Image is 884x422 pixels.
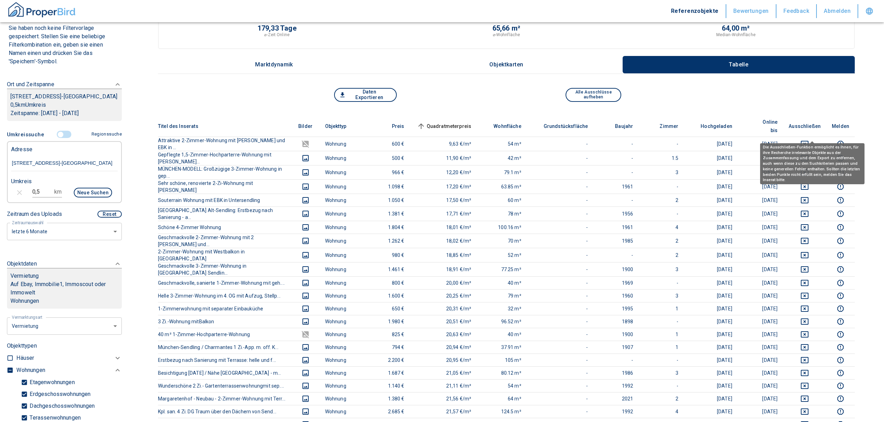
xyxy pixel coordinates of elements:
[832,305,849,313] button: report this listing
[410,341,477,354] td: 20,94 €/m²
[684,328,738,341] td: [DATE]
[158,262,292,276] th: Geschmackvolle 3-Zimmer-Wohnung in [GEOGRAPHIC_DATA] Sendlin...
[726,4,776,18] button: Bewertungen
[319,206,365,221] td: Wohnung
[10,109,118,117] p: Zeitspanne: [DATE] - [DATE]
[527,194,594,206] td: -
[760,143,865,184] div: Die Ausschließen-Funktion ermöglicht es Ihnen, für ihre Recherche irrelevante Objekte aus der Zus...
[664,4,726,18] button: Referenzobjekte
[477,194,527,206] td: 60 m²
[297,196,314,204] button: images
[410,248,477,262] td: 18,85 €/m²
[319,262,365,276] td: Wohnung
[477,276,527,289] td: 40 m²
[297,292,314,300] button: images
[826,116,855,137] th: Melden
[158,234,292,248] th: Geschmackvolle 2-Zimmer-Wohnung mit 2 [PERSON_NAME] und...
[477,137,527,151] td: 54 m²
[832,265,849,274] button: report this listing
[684,179,738,194] td: [DATE]
[776,4,817,18] button: Feedback
[527,328,594,341] td: -
[684,221,738,234] td: [DATE]
[639,341,684,354] td: 1
[11,177,32,186] p: Umkreis
[593,179,639,194] td: 1961
[738,179,783,194] td: [DATE]
[789,407,821,416] button: deselect this listing
[410,165,477,179] td: 12,20 €/m²
[325,122,357,130] span: Objekttyp
[297,395,314,403] button: images
[527,221,594,234] td: -
[410,179,477,194] td: 17,20 €/m²
[410,354,477,366] td: 20,95 €/m²
[789,356,821,364] button: deselect this listing
[9,24,120,66] p: Sie haben noch keine Filtervorlage gespeichert. Stellen Sie eine beliebige Filterkombination ein,...
[789,210,821,218] button: deselect this listing
[319,137,365,151] td: Wohnung
[789,343,821,351] button: deselect this listing
[365,302,410,315] td: 650 €
[527,137,594,151] td: -
[319,179,365,194] td: Wohnung
[684,354,738,366] td: [DATE]
[639,289,684,302] td: 3
[527,262,594,276] td: -
[789,330,821,339] button: deselect this listing
[789,382,821,390] button: deselect this listing
[593,151,639,165] td: -
[297,317,314,326] button: images
[158,366,292,379] th: Besichtigung [DATE] / Nähe [GEOGRAPHIC_DATA] - m...
[639,194,684,206] td: 2
[158,179,292,194] th: Sehr schöne, renovierte 2-Zi-Wohnung mit [PERSON_NAME]
[789,279,821,287] button: deselect this listing
[365,165,410,179] td: 966 €
[489,62,524,68] p: Objektkarten
[10,272,39,280] p: Vermietung
[10,92,118,101] p: [STREET_ADDRESS]-[GEOGRAPHIC_DATA]
[738,289,783,302] td: [DATE]
[832,330,849,339] button: report this listing
[477,165,527,179] td: 79.1 m²
[639,206,684,221] td: -
[832,382,849,390] button: report this listing
[410,206,477,221] td: 17,71 €/m²
[410,194,477,206] td: 17,50 €/m²
[684,194,738,206] td: [DATE]
[319,289,365,302] td: Wohnung
[7,260,37,268] p: Objektdaten
[639,276,684,289] td: -
[527,315,594,328] td: -
[527,302,594,315] td: -
[10,101,118,109] p: 0,5 km Umkreis
[365,221,410,234] td: 1.804 €
[97,211,122,218] button: Reset
[365,354,410,366] td: 2.200 €
[738,194,783,206] td: [DATE]
[593,341,639,354] td: 1907
[738,206,783,221] td: [DATE]
[477,315,527,328] td: 96.52 m²
[16,364,122,376] div: Wohnungen
[593,221,639,234] td: 1961
[639,328,684,341] td: 1
[477,234,527,248] td: 70 m²
[789,223,821,232] button: deselect this listing
[297,154,314,162] button: images
[832,196,849,204] button: report this listing
[11,145,32,154] p: Adresse
[416,122,472,130] span: Quadratmeterpreis
[684,366,738,379] td: [DATE]
[264,32,289,38] p: ⌀-Zeit Online
[593,206,639,221] td: 1956
[158,116,292,137] th: Titel des Inserats
[319,276,365,289] td: Wohnung
[832,317,849,326] button: report this listing
[7,80,54,89] p: Ort und Zeitspanne
[54,188,62,196] p: km
[158,276,292,289] th: Geschmackvolle, sanierte 1-Zimmer-Wohnung mit geh....
[158,206,292,221] th: [GEOGRAPHIC_DATA] Alt-Sendling: Erstbezug nach Sanierung - a...
[639,234,684,248] td: 2
[158,221,292,234] th: Schöne 4-Zimmer Wohnung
